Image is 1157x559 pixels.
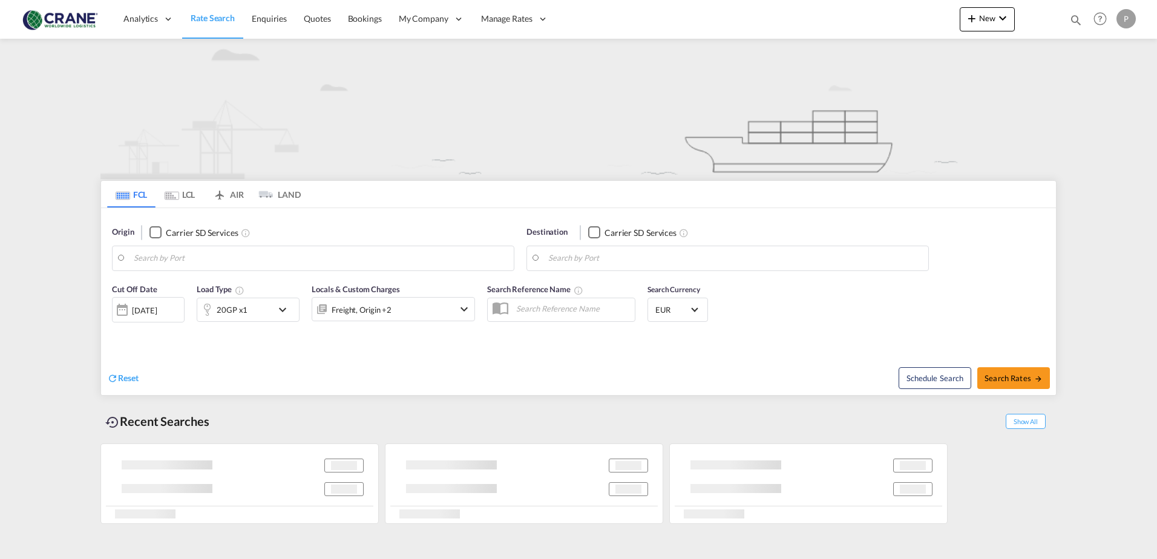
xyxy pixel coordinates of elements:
[457,302,471,316] md-icon: icon-chevron-down
[510,299,635,318] input: Search Reference Name
[107,373,118,384] md-icon: icon-refresh
[304,13,330,24] span: Quotes
[1090,8,1110,29] span: Help
[112,321,121,338] md-datepicker: Select
[118,373,139,383] span: Reset
[112,297,185,322] div: [DATE]
[899,367,971,389] button: Note: By default Schedule search will only considerorigin ports, destination ports and cut off da...
[605,227,677,239] div: Carrier SD Services
[481,13,533,25] span: Manage Rates
[197,298,300,322] div: 20GP x1icon-chevron-down
[1006,414,1046,429] span: Show All
[275,302,296,317] md-icon: icon-chevron-down
[965,13,1010,23] span: New
[995,11,1010,25] md-icon: icon-chevron-down
[1116,9,1136,28] div: P
[235,286,244,295] md-icon: Select multiple loads to view rates
[112,284,157,294] span: Cut Off Date
[1090,8,1116,30] div: Help
[105,415,120,430] md-icon: icon-backup-restore
[1069,13,1083,31] div: icon-magnify
[217,301,247,318] div: 20GP x1
[132,305,157,316] div: [DATE]
[134,249,508,267] input: Search by Port
[107,372,139,385] div: icon-refreshReset
[1034,374,1043,383] md-icon: icon-arrow-right
[574,286,583,295] md-icon: Your search will be saved by the below given name
[332,301,392,318] div: Freight Origin Destination Dock Stuffing
[977,367,1050,389] button: Search Ratesicon-arrow-right
[241,228,251,238] md-icon: Unchecked: Search for CY (Container Yard) services for all selected carriers.Checked : Search for...
[312,284,400,294] span: Locals & Custom Charges
[655,304,689,315] span: EUR
[191,13,235,23] span: Rate Search
[252,13,287,24] span: Enquiries
[156,181,204,208] md-tab-item: LCL
[526,226,568,238] span: Destination
[654,301,701,318] md-select: Select Currency: € EUREuro
[588,226,677,239] md-checkbox: Checkbox No Ink
[960,7,1015,31] button: icon-plus 400-fgNewicon-chevron-down
[149,226,238,239] md-checkbox: Checkbox No Ink
[197,284,244,294] span: Load Type
[212,188,227,197] md-icon: icon-airplane
[18,5,100,33] img: 374de710c13411efa3da03fd754f1635.jpg
[252,181,301,208] md-tab-item: LAND
[100,39,1057,179] img: new-FCL.png
[107,181,156,208] md-tab-item: FCL
[985,373,1043,383] span: Search Rates
[548,249,922,267] input: Search by Port
[679,228,689,238] md-icon: Unchecked: Search for CY (Container Yard) services for all selected carriers.Checked : Search for...
[399,13,448,25] span: My Company
[487,284,583,294] span: Search Reference Name
[647,285,700,294] span: Search Currency
[312,297,475,321] div: Freight Origin Destination Dock Stuffingicon-chevron-down
[1069,13,1083,27] md-icon: icon-magnify
[166,227,238,239] div: Carrier SD Services
[965,11,979,25] md-icon: icon-plus 400-fg
[123,13,158,25] span: Analytics
[100,408,214,435] div: Recent Searches
[112,226,134,238] span: Origin
[101,208,1056,395] div: Origin Checkbox No InkUnchecked: Search for CY (Container Yard) services for all selected carrier...
[107,181,301,208] md-pagination-wrapper: Use the left and right arrow keys to navigate between tabs
[348,13,382,24] span: Bookings
[204,181,252,208] md-tab-item: AIR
